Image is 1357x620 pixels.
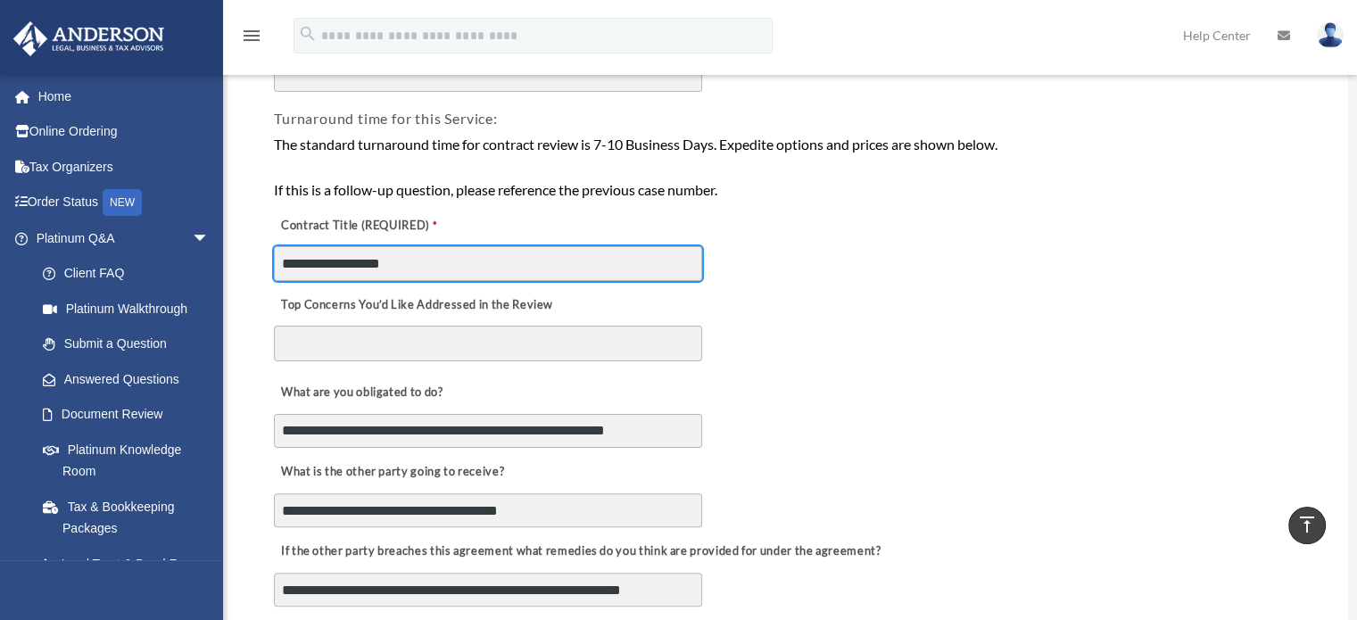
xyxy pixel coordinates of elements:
a: Answered Questions [25,361,236,397]
label: What is the other party going to receive? [274,460,509,485]
a: Home [12,79,236,114]
a: Document Review [25,397,228,433]
label: If the other party breaches this agreement what remedies do you think are provided for under the ... [274,540,885,565]
span: arrow_drop_down [192,220,228,257]
img: User Pic [1317,22,1344,48]
i: menu [241,25,262,46]
a: Tax Organizers [12,149,236,185]
label: What are you obligated to do? [274,381,452,406]
a: Platinum Q&Aarrow_drop_down [12,220,236,256]
a: Platinum Walkthrough [25,291,236,327]
a: Tax & Bookkeeping Packages [25,489,236,546]
a: menu [241,31,262,46]
a: Client FAQ [25,256,236,292]
a: vertical_align_top [1288,507,1326,544]
label: Contract Title (REQUIRED) [274,213,452,238]
a: Platinum Knowledge Room [25,432,236,489]
a: Submit a Question [25,327,236,362]
i: search [298,24,318,44]
div: The standard turnaround time for contract review is 7-10 Business Days. Expedite options and pric... [274,133,1302,202]
a: Order StatusNEW [12,185,236,221]
a: Online Ordering [12,114,236,150]
label: Top Concerns You’d Like Addressed in the Review [274,293,558,318]
img: Anderson Advisors Platinum Portal [8,21,170,56]
a: Land Trust & Deed Forum [25,546,236,582]
i: vertical_align_top [1296,514,1318,535]
span: Turnaround time for this Service: [274,110,497,127]
div: NEW [103,189,142,216]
